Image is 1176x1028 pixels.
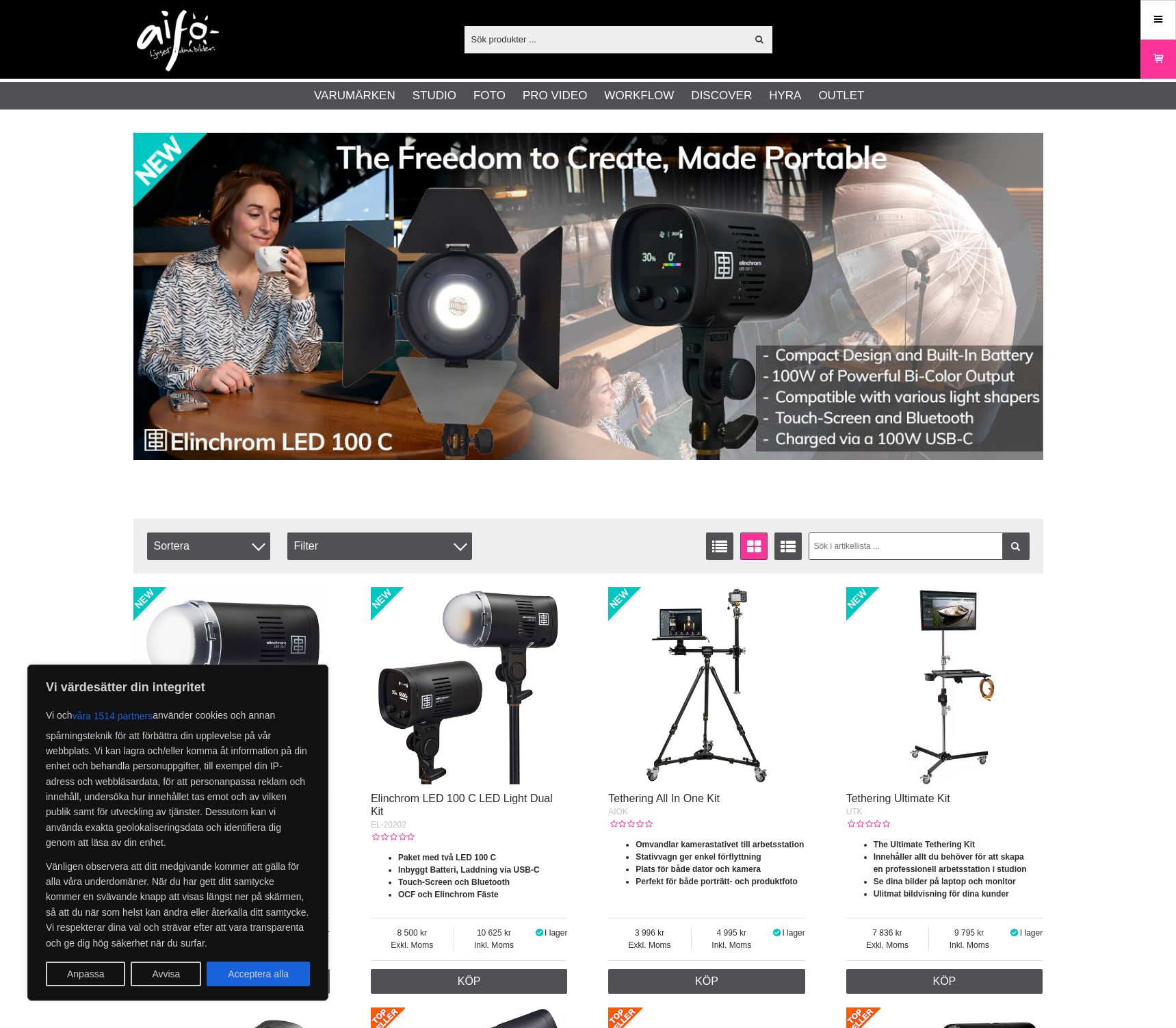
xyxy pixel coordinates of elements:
button: Anpassa [46,962,125,986]
span: 4 995 [692,927,772,939]
a: Utökad listvisning [774,532,802,560]
button: Acceptera alla [207,962,310,986]
a: Studio [413,87,456,105]
span: Exkl. Moms [371,939,454,951]
a: Workflow [604,87,674,105]
a: Varumärken [314,87,395,105]
span: 8 500 [371,927,454,939]
strong: Perfekt för både porträtt- och produktfoto [636,877,798,886]
span: AIOK [608,807,628,817]
div: Kundbetyg: 0 [846,818,890,830]
span: 7 836 [846,927,929,939]
a: Listvisning [706,532,733,560]
a: Köp [846,969,1043,994]
strong: Plats för både dator och kamera [636,864,761,874]
button: Avvisa [131,962,201,986]
div: Vi värdesätter din integritet [27,665,328,1001]
span: Sortera [147,532,270,560]
a: Filtrera [1002,532,1030,560]
a: Pro Video [523,87,587,105]
strong: OCF och Elinchrom Fäste [398,890,499,899]
input: Sök i artikellista ... [809,532,1030,560]
span: 3 996 [608,927,691,939]
div: Filter [287,532,472,560]
span: I lager [545,928,567,938]
strong: Ulitmat bildvisning för dina kunder [874,889,1009,899]
span: I lager [1020,928,1043,938]
img: Elinchrom LED 100 C LED Light Kit inkl Laddare [133,587,330,784]
img: Tethering Ultimate Kit [846,587,1043,784]
img: Tethering All In One Kit [608,587,805,784]
span: EL-20202 [371,820,406,830]
span: Inkl. Moms [692,939,772,951]
strong: Paket med två LED 100 C [398,853,496,862]
a: Köp [608,969,805,994]
a: Tethering Ultimate Kit [846,793,950,804]
span: Exkl. Moms [608,939,691,951]
a: Outlet [818,87,864,105]
span: Exkl. Moms [846,939,929,951]
span: 10 625 [454,927,534,939]
a: Discover [691,87,752,105]
strong: Innehåller allt du behöver för att skapa [874,852,1024,862]
strong: Inbyggt Batteri, Laddning via USB-C [398,865,540,875]
strong: The Ultimate Tethering Kit [874,840,975,849]
a: Elinchrom LED 100 C LED Light Dual Kit [371,793,553,817]
img: Annons:002 banner-elin-led100c11390x.jpg [133,133,1043,460]
span: Inkl. Moms [929,939,1009,951]
div: Kundbetyg: 0 [608,818,652,830]
strong: Omvandlar kamerastativet till arbetsstation [636,840,804,849]
input: Sök produkter ... [465,29,747,49]
p: Vänligen observera att ditt medgivande kommer att gälla för alla våra underdomäner. När du har ge... [46,859,310,951]
span: I lager [782,928,805,938]
i: I lager [772,928,783,938]
p: Vi och använder cookies och annan spårningsteknik för att förbättra din upplevelse på vår webbpla... [46,704,310,851]
strong: Se dina bilder på laptop och monitor [874,877,1016,886]
span: Inkl. Moms [454,939,534,951]
img: logo.png [137,10,219,72]
a: Tethering All In One Kit [608,793,720,804]
span: 9 795 [929,927,1009,939]
p: Vi värdesätter din integritet [46,679,310,695]
div: Kundbetyg: 0 [371,831,415,843]
img: Elinchrom LED 100 C LED Light Dual Kit [371,587,568,784]
a: Köp [371,969,568,994]
i: I lager [1009,928,1020,938]
button: våra 1514 partners [73,704,153,728]
a: Foto [473,87,506,105]
strong: en professionell arbetsstation i studion [874,864,1027,874]
i: I lager [534,928,545,938]
a: Hyra [769,87,801,105]
a: Fönstervisning [740,532,768,560]
strong: Stativvagn ger enkel förflyttning [636,852,761,862]
span: UTK [846,807,863,817]
strong: Touch-Screen och Bluetooth [398,877,510,887]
